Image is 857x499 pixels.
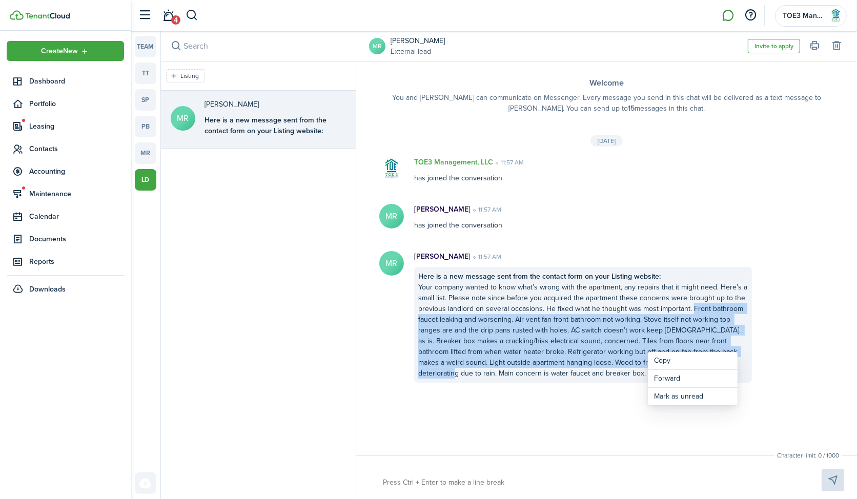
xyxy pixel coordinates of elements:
p: You and [PERSON_NAME] can communicate on Messenger. Every message you send in this chat will be d... [377,92,836,114]
a: Notifications [159,3,178,29]
avatar-text: MR [171,106,195,131]
a: External lead [391,46,445,57]
div: [DATE] [590,135,623,147]
filter-tag-label: Listing [180,71,199,80]
button: Delete [830,39,844,53]
h3: Welcome [377,77,836,90]
button: Forward [648,370,738,388]
span: Reports [29,256,124,267]
a: Reports [7,252,124,272]
button: Mark as unread [648,388,738,405]
img: TenantCloud [25,13,70,19]
div: Your company wanted to know what’s wrong with the apartment, any repairs that it might need. Here... [414,267,752,383]
b: 15 [628,103,635,114]
button: Search [169,39,183,53]
a: MR [369,38,385,54]
span: Dashboard [29,76,124,87]
b: Here is a new message sent from the contact form on your Listing website: [205,115,327,136]
avatar-text: MR [379,204,404,228]
p: Michelle Ramon [205,99,333,110]
div: Your company wanted to know what’s wrong with the apartment, any repairs that it might need. Here... [205,115,333,394]
span: TOE3 Management, LLC [783,12,824,19]
a: ld [135,169,156,191]
p: TOE3 Management, LLC [414,157,493,168]
a: team [135,36,156,57]
b: Here is a new message sent from the contact form on your Listing website: [418,271,661,282]
span: Downloads [29,284,66,295]
time: 11:57 AM [493,158,524,167]
span: Maintenance [29,189,124,199]
time: 11:57 AM [471,205,501,214]
button: Open menu [7,41,124,61]
filter-tag: Open filter [166,69,205,82]
a: sp [135,89,156,111]
button: Copy [648,352,738,370]
button: Open resource center [742,7,760,24]
p: [PERSON_NAME] [414,251,471,262]
span: 4 [171,15,180,25]
a: tt [135,63,156,84]
div: has joined the conversation [404,204,762,231]
span: Contacts [29,143,124,154]
span: Documents [29,234,124,244]
a: [PERSON_NAME] [391,35,445,46]
p: [PERSON_NAME] [414,204,471,215]
button: Search [186,7,198,24]
span: Accounting [29,166,124,177]
a: pb [135,116,156,137]
small: Character limit: 0 / 1000 [774,451,842,460]
input: search [161,31,356,61]
img: TenantCloud [10,10,24,20]
div: has joined the conversation [404,157,762,183]
span: Portfolio [29,98,124,109]
avatar-text: MR [379,251,404,276]
time: 11:57 AM [471,252,501,261]
span: Create New [42,48,78,55]
img: TOE3 Management, LLC [379,157,404,181]
img: TOE3 Management, LLC [828,8,844,24]
span: Leasing [29,121,124,132]
a: mr [135,142,156,164]
span: Calendar [29,211,124,222]
button: Open sidebar [135,6,155,25]
button: Print [808,39,822,53]
a: Dashboard [7,71,124,91]
button: Invite to apply [748,39,800,53]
